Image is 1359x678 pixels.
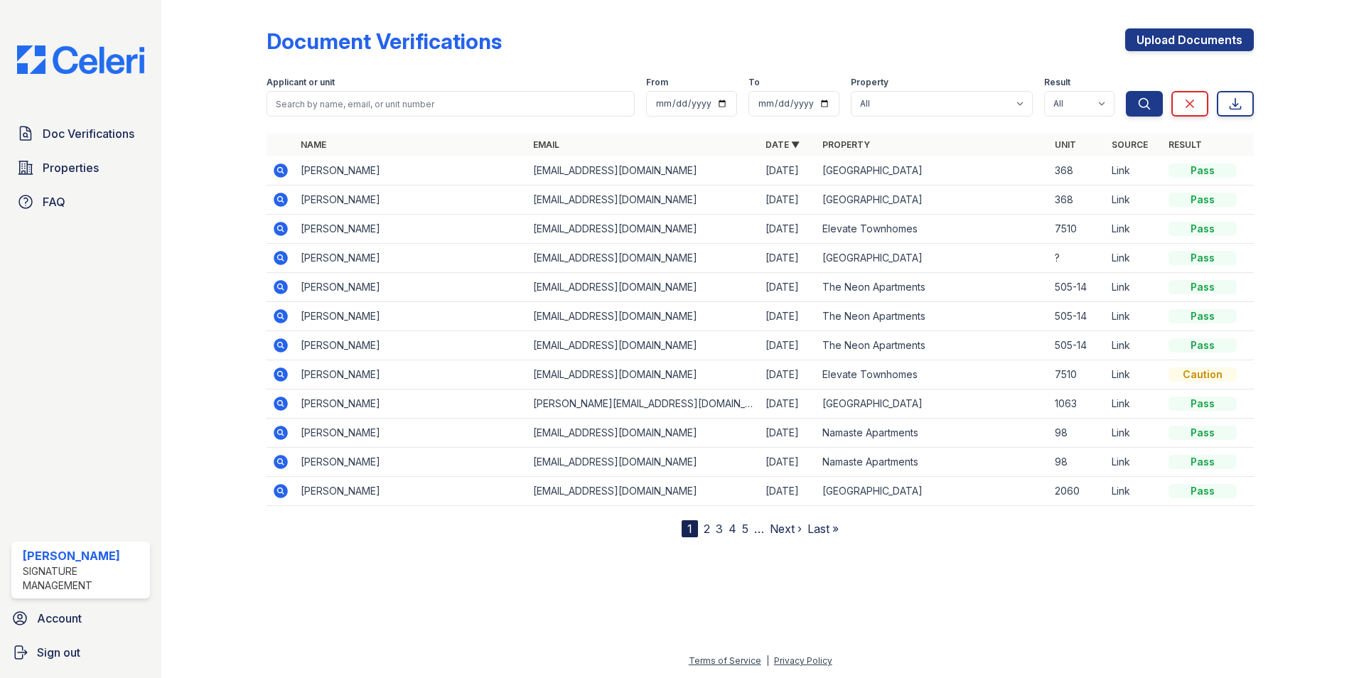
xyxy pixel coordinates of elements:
[1106,419,1163,448] td: Link
[527,244,760,273] td: [EMAIL_ADDRESS][DOMAIN_NAME]
[760,448,817,477] td: [DATE]
[37,610,82,627] span: Account
[295,477,527,506] td: [PERSON_NAME]
[11,154,150,182] a: Properties
[760,244,817,273] td: [DATE]
[1049,244,1106,273] td: ?
[527,273,760,302] td: [EMAIL_ADDRESS][DOMAIN_NAME]
[295,244,527,273] td: [PERSON_NAME]
[682,520,698,537] div: 1
[807,522,839,536] a: Last »
[1125,28,1254,51] a: Upload Documents
[760,360,817,389] td: [DATE]
[527,389,760,419] td: [PERSON_NAME][EMAIL_ADDRESS][DOMAIN_NAME]
[760,302,817,331] td: [DATE]
[817,302,1049,331] td: The Neon Apartments
[6,604,156,633] a: Account
[754,520,764,537] span: …
[527,215,760,244] td: [EMAIL_ADDRESS][DOMAIN_NAME]
[1049,215,1106,244] td: 7510
[1106,302,1163,331] td: Link
[1106,215,1163,244] td: Link
[748,77,760,88] label: To
[1049,448,1106,477] td: 98
[1049,477,1106,506] td: 2060
[1169,397,1237,411] div: Pass
[1106,244,1163,273] td: Link
[527,156,760,185] td: [EMAIL_ADDRESS][DOMAIN_NAME]
[1169,484,1237,498] div: Pass
[817,477,1049,506] td: [GEOGRAPHIC_DATA]
[760,156,817,185] td: [DATE]
[817,448,1049,477] td: Namaste Apartments
[37,644,80,661] span: Sign out
[1169,280,1237,294] div: Pass
[1169,367,1237,382] div: Caution
[295,156,527,185] td: [PERSON_NAME]
[716,522,723,536] a: 3
[851,77,888,88] label: Property
[766,655,769,666] div: |
[704,522,710,536] a: 2
[11,119,150,148] a: Doc Verifications
[729,522,736,536] a: 4
[760,185,817,215] td: [DATE]
[817,185,1049,215] td: [GEOGRAPHIC_DATA]
[760,331,817,360] td: [DATE]
[1106,185,1163,215] td: Link
[817,215,1049,244] td: Elevate Townhomes
[646,77,668,88] label: From
[1106,331,1163,360] td: Link
[1169,163,1237,178] div: Pass
[1049,331,1106,360] td: 505-14
[774,655,832,666] a: Privacy Policy
[1049,156,1106,185] td: 368
[295,419,527,448] td: [PERSON_NAME]
[760,389,817,419] td: [DATE]
[267,28,502,54] div: Document Verifications
[766,139,800,150] a: Date ▼
[1049,185,1106,215] td: 368
[1049,360,1106,389] td: 7510
[817,331,1049,360] td: The Neon Apartments
[43,125,134,142] span: Doc Verifications
[742,522,748,536] a: 5
[1106,389,1163,419] td: Link
[1049,389,1106,419] td: 1063
[527,185,760,215] td: [EMAIL_ADDRESS][DOMAIN_NAME]
[527,360,760,389] td: [EMAIL_ADDRESS][DOMAIN_NAME]
[817,360,1049,389] td: Elevate Townhomes
[295,273,527,302] td: [PERSON_NAME]
[23,547,144,564] div: [PERSON_NAME]
[1169,338,1237,353] div: Pass
[527,331,760,360] td: [EMAIL_ADDRESS][DOMAIN_NAME]
[1044,77,1070,88] label: Result
[295,302,527,331] td: [PERSON_NAME]
[295,448,527,477] td: [PERSON_NAME]
[817,244,1049,273] td: [GEOGRAPHIC_DATA]
[760,273,817,302] td: [DATE]
[527,302,760,331] td: [EMAIL_ADDRESS][DOMAIN_NAME]
[295,215,527,244] td: [PERSON_NAME]
[267,77,335,88] label: Applicant or unit
[1106,360,1163,389] td: Link
[1169,251,1237,265] div: Pass
[1169,455,1237,469] div: Pass
[295,360,527,389] td: [PERSON_NAME]
[1106,273,1163,302] td: Link
[1169,426,1237,440] div: Pass
[527,419,760,448] td: [EMAIL_ADDRESS][DOMAIN_NAME]
[1049,273,1106,302] td: 505-14
[6,45,156,74] img: CE_Logo_Blue-a8612792a0a2168367f1c8372b55b34899dd931a85d93a1a3d3e32e68fde9ad4.png
[11,188,150,216] a: FAQ
[301,139,326,150] a: Name
[6,638,156,667] a: Sign out
[770,522,802,536] a: Next ›
[1055,139,1076,150] a: Unit
[1169,222,1237,236] div: Pass
[817,419,1049,448] td: Namaste Apartments
[295,389,527,419] td: [PERSON_NAME]
[23,564,144,593] div: Signature Management
[1112,139,1148,150] a: Source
